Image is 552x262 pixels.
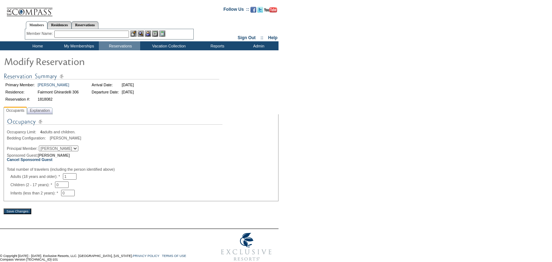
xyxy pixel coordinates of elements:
div: adults and children. [7,130,275,134]
img: View [138,31,144,37]
td: Reservations [99,41,140,50]
span: Principal Member: [7,146,38,151]
a: Sign Out [238,35,256,40]
td: Arrival Date: [91,82,120,88]
a: Members [26,21,48,29]
span: Adults (18 years and older): * [10,174,63,179]
td: Vacation Collection [140,41,196,50]
img: Follow us on Twitter [257,7,263,13]
td: Admin [237,41,279,50]
a: [PERSON_NAME] [38,83,69,87]
input: Save Changes [4,208,31,214]
img: Compass Home [6,2,53,17]
a: Reservations [72,21,98,29]
td: Departure Date: [91,89,120,95]
td: Primary Member: [4,82,36,88]
td: [DATE] [121,82,135,88]
img: Impersonate [145,31,151,37]
a: Subscribe to our YouTube Channel [264,9,277,13]
img: Subscribe to our YouTube Channel [264,7,277,13]
span: Children (2 - 17 years): * [10,183,55,187]
td: [DATE] [121,89,135,95]
td: Follow Us :: [224,6,249,15]
a: Help [268,35,277,40]
td: My Memberships [57,41,99,50]
div: Total number of travelers (including the person identified above) [7,167,275,171]
span: [PERSON_NAME] [50,136,81,140]
div: Sponsored Guest: [7,153,275,162]
img: b_calculator.gif [159,31,165,37]
td: Fairmont Ghirardelli 306 [37,89,80,95]
div: Member Name: [27,31,54,37]
span: :: [261,35,263,40]
a: Cancel Sponsored Guest [7,157,52,162]
a: Become our fan on Facebook [250,9,256,13]
span: [PERSON_NAME] [38,153,70,157]
img: Occupancy [7,117,222,130]
td: Reports [196,41,237,50]
span: Occupancy Limit: [7,130,39,134]
span: Bedding Configuration: [7,136,49,140]
td: Home [16,41,57,50]
img: Reservations [152,31,158,37]
span: Explanation [28,107,51,114]
span: Occupants [5,107,26,114]
a: TERMS OF USE [162,254,187,258]
img: Become our fan on Facebook [250,7,256,13]
img: Modify Reservation [4,54,147,68]
td: Reservation #: [4,96,36,102]
a: PRIVACY POLICY [133,254,159,258]
a: Residences [47,21,72,29]
a: Follow us on Twitter [257,9,263,13]
span: Infants (less than 2 years): * [10,191,61,195]
td: 1818082 [37,96,80,102]
td: Residence: [4,89,36,95]
span: 4 [40,130,42,134]
img: Reservation Summary [4,72,219,81]
img: b_edit.gif [130,31,137,37]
